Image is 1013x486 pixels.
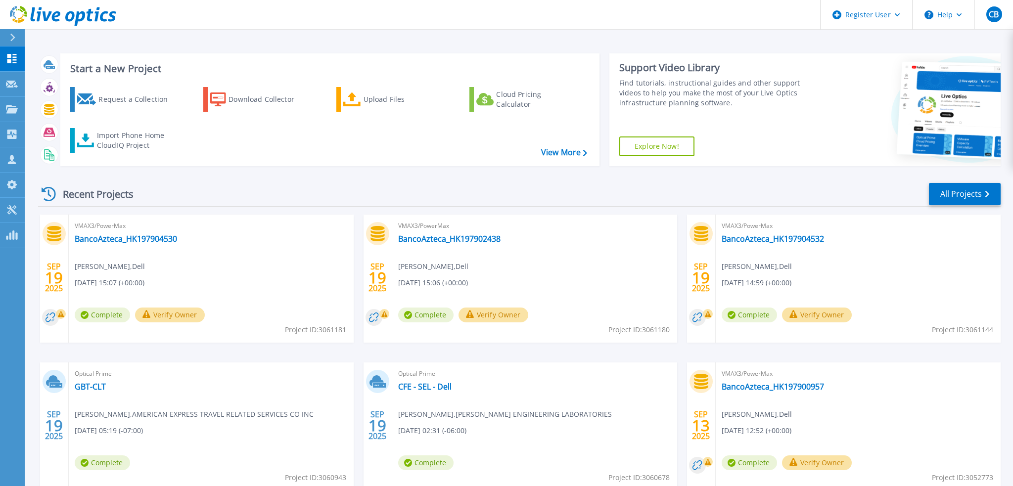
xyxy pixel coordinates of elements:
[692,421,710,430] span: 13
[97,131,174,150] div: Import Phone Home CloudIQ Project
[541,148,587,157] a: View More
[469,87,580,112] a: Cloud Pricing Calculator
[368,260,387,296] div: SEP 2025
[75,221,348,231] span: VMAX3/PowerMax
[398,234,501,244] a: BancoAzteca_HK197902438
[75,368,348,379] span: Optical Prime
[45,260,63,296] div: SEP 2025
[932,472,993,483] span: Project ID: 3052773
[619,136,694,156] a: Explore Now!
[722,368,995,379] span: VMAX3/PowerMax
[285,472,346,483] span: Project ID: 3060943
[722,277,791,288] span: [DATE] 14:59 (+00:00)
[75,234,177,244] a: BancoAzteca_HK197904530
[336,87,447,112] a: Upload Files
[459,308,528,322] button: Verify Owner
[722,409,792,420] span: [PERSON_NAME] , Dell
[75,425,143,436] span: [DATE] 05:19 (-07:00)
[691,260,710,296] div: SEP 2025
[722,234,824,244] a: BancoAzteca_HK197904532
[782,455,852,470] button: Verify Owner
[229,89,308,109] div: Download Collector
[135,308,205,322] button: Verify Owner
[619,61,820,74] div: Support Video Library
[75,455,130,470] span: Complete
[38,182,147,206] div: Recent Projects
[398,261,468,272] span: [PERSON_NAME] , Dell
[398,425,466,436] span: [DATE] 02:31 (-06:00)
[368,273,386,282] span: 19
[398,308,454,322] span: Complete
[75,261,145,272] span: [PERSON_NAME] , Dell
[45,421,63,430] span: 19
[496,89,575,109] div: Cloud Pricing Calculator
[929,183,1001,205] a: All Projects
[691,407,710,443] div: SEP 2025
[45,273,63,282] span: 19
[75,277,144,288] span: [DATE] 15:07 (+00:00)
[722,425,791,436] span: [DATE] 12:52 (+00:00)
[75,409,314,420] span: [PERSON_NAME] , AMERICAN EXPRESS TRAVEL RELATED SERVICES CO INC
[398,277,468,288] span: [DATE] 15:06 (+00:00)
[722,455,777,470] span: Complete
[398,368,671,379] span: Optical Prime
[285,324,346,335] span: Project ID: 3061181
[70,63,587,74] h3: Start a New Project
[722,382,824,392] a: BancoAzteca_HK197900957
[608,324,670,335] span: Project ID: 3061180
[619,78,820,108] div: Find tutorials, instructional guides and other support videos to help you make the most of your L...
[989,10,999,18] span: CB
[692,273,710,282] span: 19
[398,455,454,470] span: Complete
[722,221,995,231] span: VMAX3/PowerMax
[368,407,387,443] div: SEP 2025
[98,89,178,109] div: Request a Collection
[75,382,106,392] a: GBT-CLT
[70,87,181,112] a: Request a Collection
[608,472,670,483] span: Project ID: 3060678
[398,409,612,420] span: [PERSON_NAME] , [PERSON_NAME] ENGINEERING LABORATORIES
[368,421,386,430] span: 19
[75,308,130,322] span: Complete
[364,89,443,109] div: Upload Files
[45,407,63,443] div: SEP 2025
[722,261,792,272] span: [PERSON_NAME] , Dell
[932,324,993,335] span: Project ID: 3061144
[203,87,314,112] a: Download Collector
[398,221,671,231] span: VMAX3/PowerMax
[782,308,852,322] button: Verify Owner
[722,308,777,322] span: Complete
[398,382,452,392] a: CFE - SEL - Dell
